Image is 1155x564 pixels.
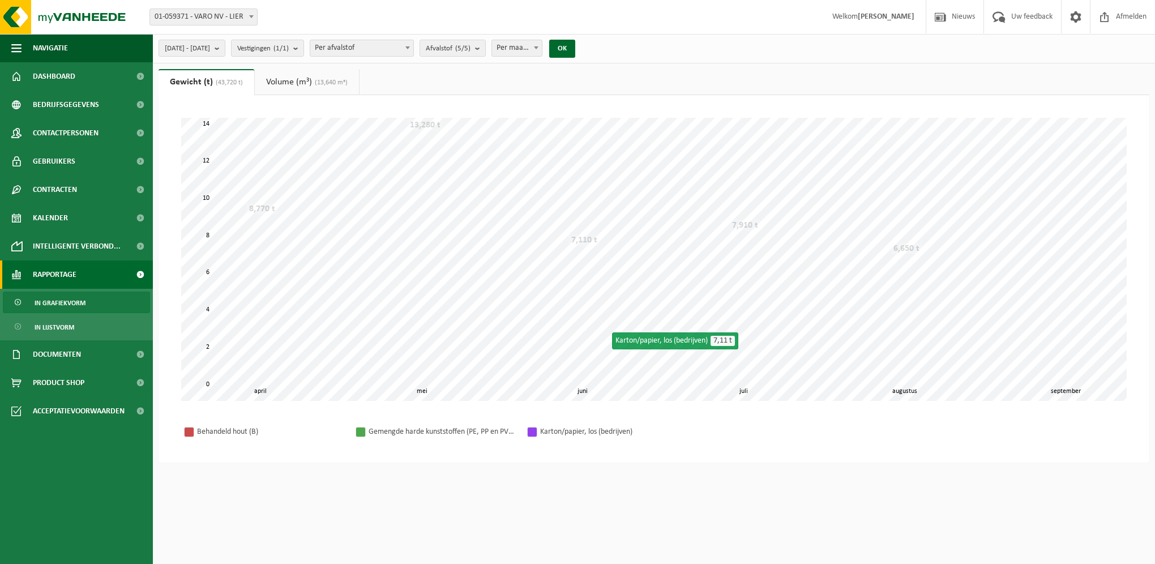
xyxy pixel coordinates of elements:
a: Gewicht (t) [159,69,254,95]
span: Documenten [33,340,81,369]
a: Volume (m³) [255,69,359,95]
span: [DATE] - [DATE] [165,40,210,57]
span: Navigatie [33,34,68,62]
a: In lijstvorm [3,316,150,337]
count: (1/1) [273,45,289,52]
span: Acceptatievoorwaarden [33,397,125,425]
span: Gebruikers [33,147,75,176]
span: Afvalstof [426,40,470,57]
button: Vestigingen(1/1) [231,40,304,57]
span: Contracten [33,176,77,204]
span: Per afvalstof [310,40,414,57]
div: 13,280 t [407,119,443,131]
button: OK [549,40,575,58]
span: Kalender [33,204,68,232]
span: Per maand [491,40,543,57]
span: (13,640 m³) [312,79,348,86]
button: [DATE] - [DATE] [159,40,225,57]
span: Intelligente verbond... [33,232,121,260]
div: 7,910 t [729,220,761,231]
span: 01-059371 - VARO NV - LIER [149,8,258,25]
span: Vestigingen [237,40,289,57]
span: Dashboard [33,62,75,91]
div: Karton/papier, los (bedrijven) [612,332,738,349]
div: Behandeld hout (B) [197,425,344,439]
div: Gemengde harde kunststoffen (PE, PP en PVC), recycleerbaar (industrieel) [369,425,516,439]
span: Contactpersonen [33,119,99,147]
span: 7,11 t [711,336,735,346]
strong: [PERSON_NAME] [858,12,914,21]
div: 6,650 t [891,243,922,254]
button: Afvalstof(5/5) [420,40,486,57]
span: In grafiekvorm [35,292,85,314]
span: Rapportage [33,260,76,289]
span: Bedrijfsgegevens [33,91,99,119]
span: Product Shop [33,369,84,397]
span: (43,720 t) [213,79,243,86]
span: 01-059371 - VARO NV - LIER [150,9,257,25]
span: Per maand [492,40,542,56]
a: In grafiekvorm [3,292,150,313]
span: In lijstvorm [35,317,74,338]
count: (5/5) [455,45,470,52]
div: 7,110 t [568,234,600,246]
span: Per afvalstof [310,40,413,56]
div: Karton/papier, los (bedrijven) [540,425,687,439]
div: 8,770 t [246,203,278,215]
